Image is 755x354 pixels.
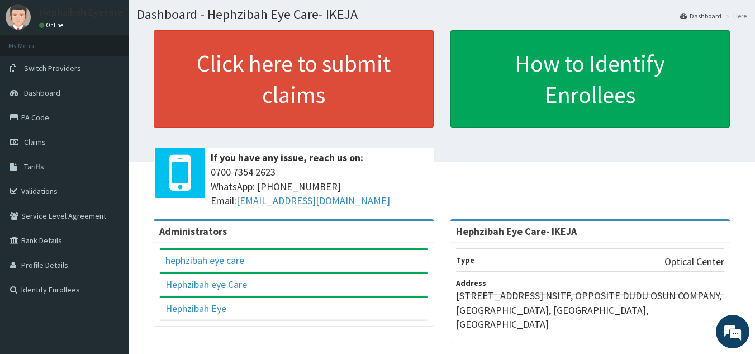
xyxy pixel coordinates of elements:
[24,162,44,172] span: Tariffs
[456,278,486,288] b: Address
[236,194,390,207] a: [EMAIL_ADDRESS][DOMAIN_NAME]
[723,11,747,21] li: Here
[211,165,428,208] span: 0700 7354 2623 WhatsApp: [PHONE_NUMBER] Email:
[680,11,721,21] a: Dashboard
[24,137,46,147] span: Claims
[664,254,724,269] p: Optical Center
[165,278,247,291] a: Hephzibah eye Care
[24,88,60,98] span: Dashboard
[456,289,725,332] p: [STREET_ADDRESS] NSITF, OPPOSITE DUDU OSUN COMPANY, [GEOGRAPHIC_DATA], [GEOGRAPHIC_DATA], [GEOGRA...
[159,225,227,238] b: Administrators
[39,21,66,29] a: Online
[165,254,244,267] a: hephzibah eye care
[154,30,434,128] a: Click here to submit claims
[165,302,226,315] a: Hephzibah Eye
[24,63,81,73] span: Switch Providers
[450,30,730,128] a: How to Identify Enrollees
[456,225,577,238] strong: Hephzibah Eye Care- IKEJA
[211,151,363,164] b: If you have any issue, reach us on:
[39,7,123,17] p: Hephzibah Eyecare
[137,7,747,22] h1: Dashboard - Hephzibah Eye Care- IKEJA
[456,255,474,265] b: Type
[6,4,31,30] img: User Image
